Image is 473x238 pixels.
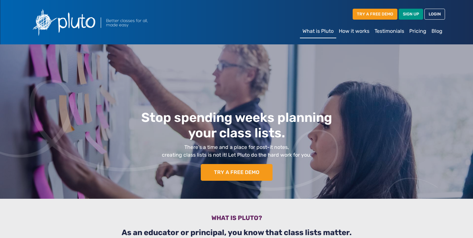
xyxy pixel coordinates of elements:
h1: Stop spending weeks planning your class lists. [71,110,402,141]
a: TRY A FREE DEMO [353,9,397,19]
a: TRY A FREE DEMO [201,164,273,181]
a: LOGIN [424,9,445,19]
a: How it works [336,25,372,38]
p: There’s a time and a place for post-it notes, creating class lists is not it! Let Pluto do the ha... [71,143,402,159]
a: SIGN UP [399,9,423,19]
a: Blog [429,25,445,38]
a: Pricing [407,25,429,38]
a: Testimonials [372,25,407,38]
img: Pluto logo with the text Better classes for all, made easy [28,5,182,39]
b: As an educator or principal, you know that class lists matter. [122,228,352,237]
h3: What is pluto? [32,214,441,224]
a: What is Pluto [300,25,336,38]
